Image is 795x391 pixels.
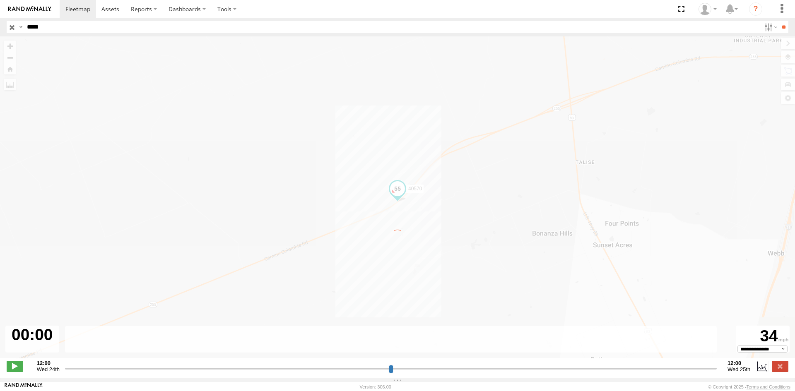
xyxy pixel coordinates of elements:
[37,360,60,366] strong: 12:00
[761,21,779,33] label: Search Filter Options
[37,366,60,372] span: Wed 24th
[17,21,24,33] label: Search Query
[7,361,23,372] label: Play/Stop
[728,366,750,372] span: Wed 25th
[360,384,391,389] div: Version: 306.00
[696,3,720,15] div: Ryan Roxas
[728,360,750,366] strong: 12:00
[747,384,790,389] a: Terms and Conditions
[5,383,43,391] a: Visit our Website
[708,384,790,389] div: © Copyright 2025 -
[8,6,51,12] img: rand-logo.svg
[737,327,788,345] div: 34
[772,361,788,372] label: Close
[749,2,762,16] i: ?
